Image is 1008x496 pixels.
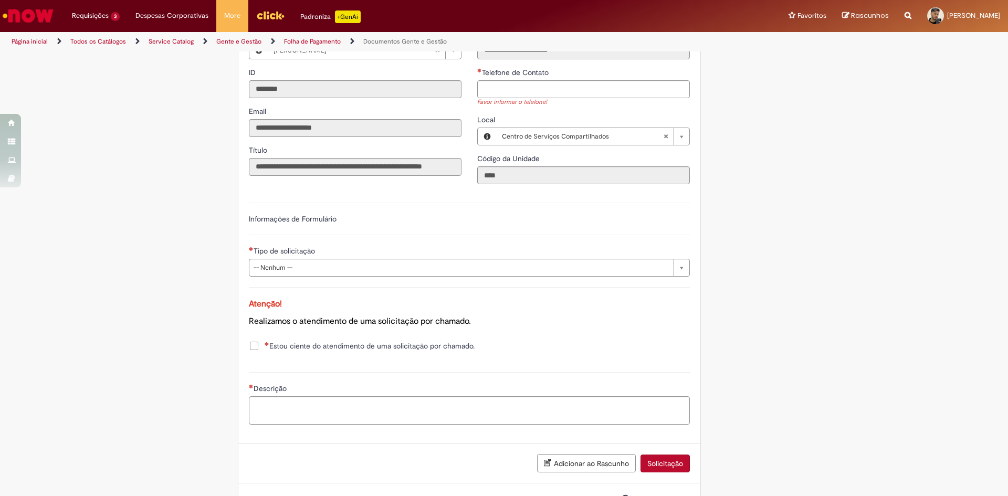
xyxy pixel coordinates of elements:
[497,128,689,145] a: Centro de Serviços CompartilhadosLimpar campo Local
[300,10,361,23] div: Padroniza
[249,396,690,425] textarea: Descrição
[249,68,258,77] span: Somente leitura - ID
[8,32,664,51] ul: Trilhas de página
[284,37,341,46] a: Folha de Pagamento
[249,384,254,388] span: Necessários
[224,10,240,21] span: More
[477,80,690,98] input: Telefone de Contato
[477,68,482,72] span: Necessários
[249,107,268,116] span: Somente leitura - Email
[1,5,55,26] img: ServiceNow
[502,128,663,145] span: Centro de Serviços Compartilhados
[640,455,690,472] button: Solicitação
[249,145,269,155] label: Somente leitura - Título
[478,128,497,145] button: Local, Visualizar este registro Centro de Serviços Compartilhados
[70,37,126,46] a: Todos os Catálogos
[249,80,461,98] input: ID
[135,10,208,21] span: Despesas Corporativas
[658,128,674,145] abbr: Limpar campo Local
[363,37,447,46] a: Documentos Gente e Gestão
[249,119,461,137] input: Email
[254,246,317,256] span: Tipo de solicitação
[256,7,285,23] img: click_logo_yellow_360x200.png
[254,259,668,276] span: -- Nenhum --
[72,10,109,21] span: Requisições
[842,11,889,21] a: Rascunhos
[477,166,690,184] input: Código da Unidade
[254,384,289,393] span: Descrição
[249,214,337,224] label: Informações de Formulário
[851,10,889,20] span: Rascunhos
[537,454,636,472] button: Adicionar ao Rascunho
[477,115,497,124] span: Local
[265,342,269,346] span: Necessários
[947,11,1000,20] span: [PERSON_NAME]
[111,12,120,21] span: 3
[249,299,282,309] span: Atenção!
[249,158,461,176] input: Título
[265,341,475,351] span: Estou ciente do atendimento de uma solicitação por chamado.
[249,106,268,117] label: Somente leitura - Email
[797,10,826,21] span: Favoritos
[477,154,542,163] span: Somente leitura - Código da Unidade
[249,67,258,78] label: Somente leitura - ID
[216,37,261,46] a: Gente e Gestão
[477,98,690,107] div: Favor informar o telefone!
[149,37,194,46] a: Service Catalog
[12,37,48,46] a: Página inicial
[482,68,551,77] span: Telefone de Contato
[335,10,361,23] p: +GenAi
[249,316,471,326] span: Realizamos o atendimento de uma solicitação por chamado.
[249,247,254,251] span: Necessários
[477,153,542,164] label: Somente leitura - Código da Unidade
